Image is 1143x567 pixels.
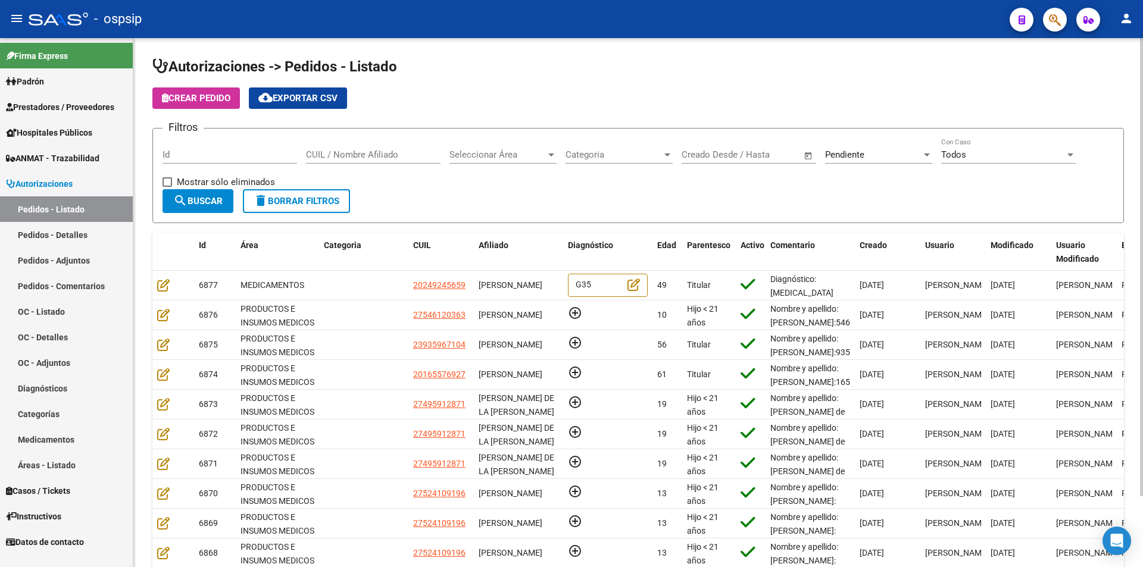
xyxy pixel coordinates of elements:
span: [DATE] [860,310,884,319]
span: [PERSON_NAME] [1056,459,1120,468]
span: 6874 [199,369,218,379]
span: Hospitales Públicos [6,126,92,139]
span: Modificado [991,240,1033,250]
button: Buscar [163,189,233,213]
span: Hijo < 21 años [687,542,719,565]
mat-icon: add_circle_outline [568,365,582,380]
span: [PERSON_NAME] [1056,399,1120,409]
span: [PERSON_NAME] [479,488,542,498]
span: 19 [657,429,667,438]
datatable-header-cell: Afiliado [474,233,563,272]
span: Área [241,240,258,250]
span: Hijo < 21 años [687,453,719,476]
span: [PERSON_NAME] [1056,369,1120,379]
span: [DATE] [860,280,884,290]
span: Edad [657,240,676,250]
mat-icon: add_circle_outline [568,484,582,499]
span: [PERSON_NAME] [479,340,542,349]
span: 13 [657,548,667,557]
span: 23935967104 [413,340,466,349]
span: 27495912871 [413,459,466,468]
datatable-header-cell: Creado [855,233,920,272]
span: Hijo < 21 años [687,393,719,416]
datatable-header-cell: Modificado [986,233,1051,272]
span: 6868 [199,548,218,557]
span: [PERSON_NAME] [1056,280,1120,290]
span: Hijo < 21 años [687,512,719,535]
span: [DATE] [991,548,1015,557]
span: Datos de contacto [6,535,84,549]
span: PRODUCTOS E INSUMOS MEDICOS [241,453,314,476]
span: [PERSON_NAME] [1056,548,1120,557]
span: [DATE] [991,429,1015,438]
span: [DATE] [860,429,884,438]
span: [PERSON_NAME] [479,518,542,528]
mat-icon: delete [254,193,268,208]
mat-icon: add_circle_outline [568,336,582,350]
span: 6871 [199,459,218,468]
span: [DATE] [860,518,884,528]
span: Comentario [770,240,815,250]
span: Hijo < 21 años [687,423,719,446]
span: Instructivos [6,510,61,523]
span: 6870 [199,488,218,498]
span: PRODUCTOS E INSUMOS MEDICOS [241,364,314,387]
span: [DATE] [991,518,1015,528]
span: Nombre y apellido: [PERSON_NAME] de la [PERSON_NAME]:49591287 Domicilio [STREET_ADDRESS][PERSON_N... [770,393,874,525]
span: PRODUCTOS E INSUMOS MEDICOS [241,542,314,565]
span: [DATE] [991,340,1015,349]
span: [DATE] [991,488,1015,498]
span: 61 [657,369,667,379]
span: Categoria [324,240,361,250]
span: Seleccionar Área [449,149,546,160]
datatable-header-cell: Parentesco [682,233,736,272]
mat-icon: person [1119,11,1133,26]
span: [PERSON_NAME] DE LA [PERSON_NAME] [479,393,554,416]
span: [PERSON_NAME] [925,310,989,319]
span: Nombre y apellido: [PERSON_NAME]:54612036 NO POSEE CUD, SOLICITE RESUMEN DE HC [770,304,874,368]
span: [DATE] [991,459,1015,468]
span: PRODUCTOS E INSUMOS MEDICOS [241,393,314,416]
span: [DATE] [991,369,1015,379]
mat-icon: add_circle_outline [568,425,582,439]
datatable-header-cell: Usuario Modificado [1051,233,1117,272]
span: Titular [687,340,711,349]
mat-icon: menu [10,11,24,26]
span: 13 [657,488,667,498]
span: [PERSON_NAME] [925,369,989,379]
span: 27524109196 [413,548,466,557]
span: [PERSON_NAME] [925,340,989,349]
mat-icon: add_circle_outline [568,455,582,469]
span: 19 [657,459,667,468]
span: [PERSON_NAME] [479,310,542,319]
mat-icon: search [173,193,188,208]
span: Usuario Modificado [1056,240,1099,264]
mat-icon: add_circle_outline [568,306,582,320]
span: [PERSON_NAME] [479,548,542,557]
span: 49 [657,280,667,290]
span: 20249245659 [413,280,466,290]
div: G35 [568,274,648,297]
span: 6872 [199,429,218,438]
span: 6875 [199,340,218,349]
span: Autorizaciones -> Pedidos - Listado [152,58,397,75]
span: Id [199,240,206,250]
span: Pendiente [825,149,864,160]
mat-icon: add_circle_outline [568,544,582,558]
span: [PERSON_NAME] [1056,429,1120,438]
span: 6869 [199,518,218,528]
datatable-header-cell: Id [194,233,236,272]
span: CUIL [413,240,431,250]
span: Exportar CSV [258,93,338,104]
datatable-header-cell: CUIL [408,233,474,272]
span: Nombre y apellido: [PERSON_NAME] de la [PERSON_NAME]:49591287 Domicilio [STREET_ADDRESS][PERSON_N... [770,423,874,555]
span: - ospsip [94,6,142,32]
span: Firma Express [6,49,68,62]
span: Prestadores / Proveedores [6,101,114,114]
span: 6873 [199,399,218,409]
span: [PERSON_NAME] [925,459,989,468]
datatable-header-cell: Área [236,233,319,272]
span: Hijo < 21 años [687,483,719,506]
span: 13 [657,518,667,528]
span: 27524109196 [413,518,466,528]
